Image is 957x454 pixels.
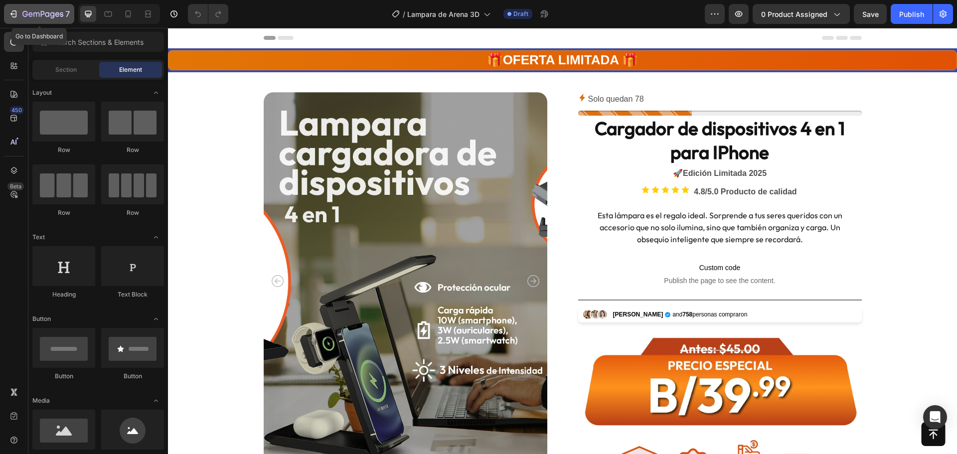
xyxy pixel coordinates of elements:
[32,208,95,217] div: Row
[414,281,425,292] img: Customer 1
[32,88,52,97] span: Layout
[32,146,95,154] div: Row
[891,4,933,24] button: Publish
[422,281,433,292] img: Customer 2
[148,393,164,409] span: Toggle open
[410,248,694,258] span: Publish the page to see the content.
[32,396,50,405] span: Media
[514,283,524,290] strong: 758
[101,208,164,217] div: Row
[148,311,164,327] span: Toggle open
[429,281,440,292] img: Customer 3
[753,4,850,24] button: 0 product assigned
[854,4,887,24] button: Save
[899,9,924,19] div: Publish
[430,182,674,216] span: Esta lámpara es el regalo ideal. Sorprende a tus seres queridos con un accesorio que no solo ilum...
[526,157,629,171] p: 4.8/5.0 Producto de calidad
[496,284,503,290] img: verified badge
[96,64,379,443] img: Cargador de dispositivos 4 en 1 para IPhone y Android - Enovaverse
[65,8,70,20] p: 7
[32,372,95,381] div: Button
[148,85,164,101] span: Toggle open
[923,405,947,429] div: Open Intercom Messenger
[420,64,476,79] p: Solo quedan 78
[32,233,45,242] span: Text
[411,139,693,153] p: 🚀
[761,9,827,19] span: 0 product assigned
[32,290,95,299] div: Heading
[148,229,164,245] span: Toggle open
[403,9,405,19] span: /
[55,65,77,74] span: Section
[32,314,51,323] span: Button
[32,32,164,52] input: Search Sections & Elements
[513,9,528,18] span: Draft
[7,182,24,190] div: Beta
[862,10,879,18] span: Save
[188,4,228,24] div: Undo/Redo
[101,372,164,381] div: Button
[515,141,599,150] strong: Edición Limitada 2025
[410,295,694,403] img: Precio Carrito Control
[101,290,164,299] div: Text Block
[4,4,74,24] button: 7
[101,146,164,154] div: Row
[119,65,142,74] span: Element
[407,9,479,19] span: Lampara de Arena 3D
[359,247,371,259] button: Carousel Next Arrow
[9,106,24,114] div: 450
[168,28,957,454] iframe: Design area
[410,234,694,246] span: Custom code
[410,88,694,138] h1: Cargador de dispositivos 4 en 1 para IPhone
